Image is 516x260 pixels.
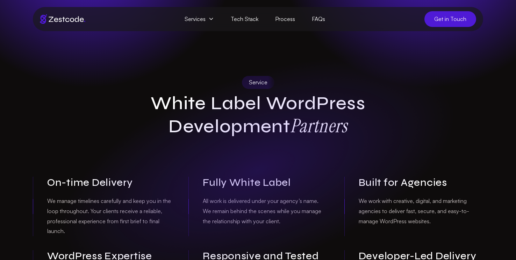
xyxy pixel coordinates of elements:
a: Process [267,11,303,27]
h1: White Label WordPress Development [124,92,392,138]
p: We work with creative, digital, and marketing agencies to deliver fast, secure, and easy-to-manag... [359,196,483,226]
p: We manage timelines carefully and keep you in the loop throughout. Your clients receive a reliabl... [47,196,172,236]
strong: Partners [290,113,347,138]
a: FAQs [303,11,334,27]
img: Brand logo of zestcode digital [40,14,85,24]
h3: Built for Agencies [359,177,483,189]
p: All work is delivered under your agency’s name. We remain behind the scenes while you manage the ... [203,196,327,226]
h3: Fully White Label [203,177,327,189]
h3: On-time Delivery [47,177,172,189]
span: Services [176,11,222,27]
a: Get in Touch [424,11,476,27]
div: Service [242,76,274,89]
a: Tech Stack [222,11,267,27]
